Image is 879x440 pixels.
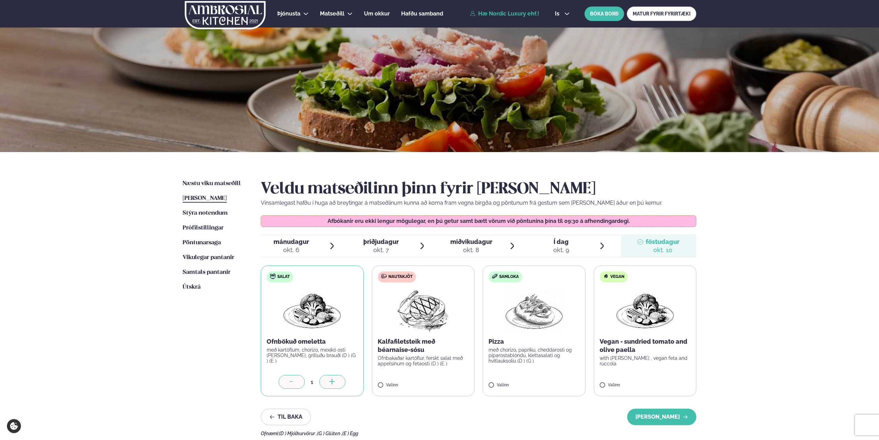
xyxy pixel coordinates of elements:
[274,238,309,245] span: mánudagur
[585,7,624,21] button: BÓKA BORÐ
[279,431,317,436] span: (D ) Mjólkurvörur ,
[600,355,691,366] p: with [PERSON_NAME] , vegan feta and ruccola
[305,378,319,386] div: 1
[184,1,266,29] img: logo
[261,431,696,436] div: Ofnæmi:
[183,254,234,262] a: Vikulegar pantanir
[261,180,696,199] h2: Veldu matseðilinn þinn fyrir [PERSON_NAME]
[320,10,344,18] a: Matseðill
[646,238,679,245] span: föstudagur
[183,209,228,217] a: Stýra notendum
[183,180,241,188] a: Næstu viku matseðill
[183,225,224,231] span: Prófílstillingar
[388,274,412,280] span: Nautakjöt
[603,273,609,279] img: Vegan.svg
[627,409,696,425] button: [PERSON_NAME]
[553,246,569,254] div: okt. 9
[267,347,358,364] p: með kartöflum, chorizo, mexíkó osti [PERSON_NAME], grilluðu brauði (D ) (G ) (E )
[610,274,624,280] span: Vegan
[282,288,342,332] img: Vegan.png
[553,238,569,246] span: Í dag
[267,337,358,346] p: Ofnbökuð omeletta
[183,194,227,203] a: [PERSON_NAME]
[470,11,539,17] a: Hæ Nordic Luxury ehf.!
[7,419,21,433] a: Cookie settings
[183,181,241,186] span: Næstu viku matseðill
[183,210,228,216] span: Stýra notendum
[627,7,696,21] a: MATUR FYRIR FYRIRTÆKI
[268,218,689,224] p: Afbókanir eru ekki lengur mögulegar, en þú getur samt bætt vörum við pöntunina þína til 09:30 á a...
[363,238,399,245] span: þriðjudagur
[549,11,575,17] button: is
[450,246,492,254] div: okt. 8
[183,283,201,291] a: Útskrá
[401,10,443,18] a: Hafðu samband
[492,274,497,279] img: sandwich-new-16px.svg
[277,10,300,17] span: Þjónusta
[183,268,231,277] a: Samtals pantanir
[489,347,580,364] p: með chorizo, papríku, cheddarosti og piparostablöndu, klettasalati og hvítlauksolíu (D ) (G )
[378,355,469,366] p: Ofnbakaðar kartöflur, ferskt salat með appelsínum og fetaosti (D ) (E )
[378,337,469,354] p: Kalfafiletsteik með béarnaise-sósu
[277,274,290,280] span: Salat
[342,431,358,436] span: (E ) Egg
[499,274,519,280] span: Samloka
[364,10,390,18] a: Um okkur
[270,273,276,279] img: salad.svg
[393,288,453,332] img: Beef-Meat.png
[183,284,201,290] span: Útskrá
[555,11,561,17] span: is
[274,246,309,254] div: okt. 6
[363,246,399,254] div: okt. 7
[600,337,691,354] p: Vegan - sundried tomato and olive paella
[277,10,300,18] a: Þjónusta
[320,10,344,17] span: Matseðill
[183,255,234,260] span: Vikulegar pantanir
[381,273,387,279] img: beef.svg
[183,195,227,201] span: [PERSON_NAME]
[504,288,564,332] img: Pizza-Bread.png
[183,269,231,275] span: Samtals pantanir
[261,199,696,207] p: Vinsamlegast hafðu í huga að breytingar á matseðlinum kunna að koma fram vegna birgða og pöntunum...
[317,431,342,436] span: (G ) Glúten ,
[489,337,580,346] p: Pizza
[261,409,311,425] button: Til baka
[183,239,221,247] a: Pöntunarsaga
[450,238,492,245] span: miðvikudagur
[401,10,443,17] span: Hafðu samband
[364,10,390,17] span: Um okkur
[183,224,224,232] a: Prófílstillingar
[615,288,675,332] img: Vegan.png
[183,240,221,246] span: Pöntunarsaga
[646,246,679,254] div: okt. 10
